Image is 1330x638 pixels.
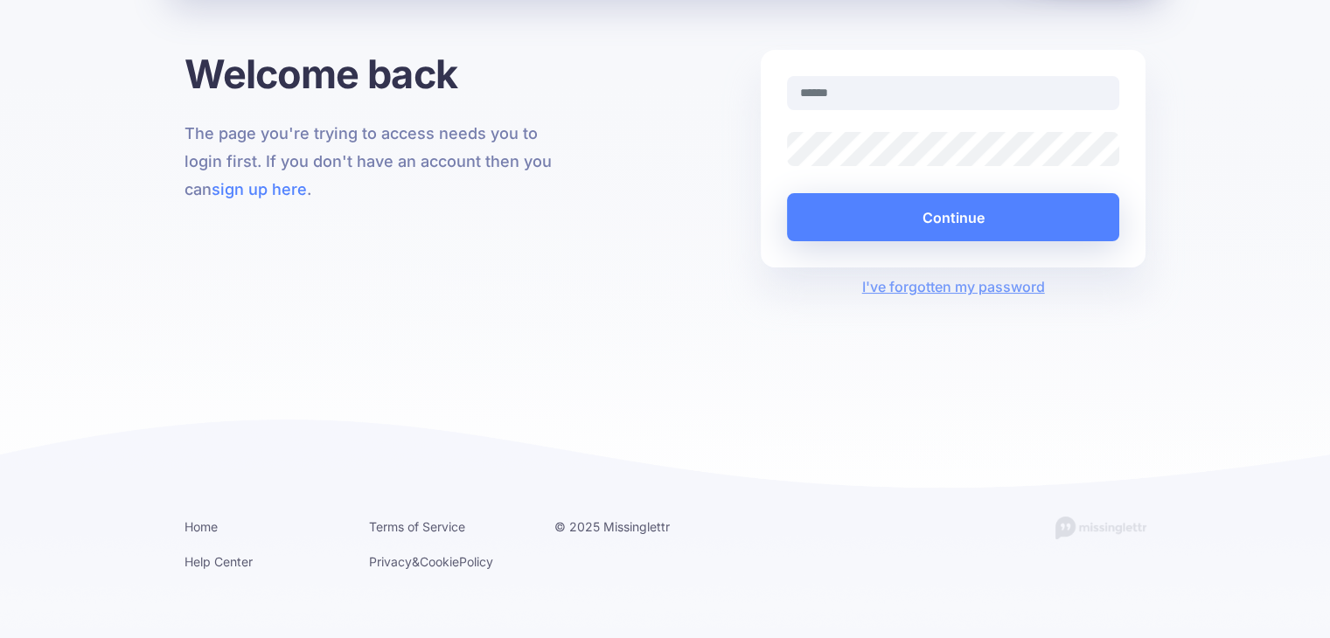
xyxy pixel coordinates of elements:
[787,193,1120,241] button: Continue
[554,516,714,537] li: © 2025 Missinglettr
[185,120,570,204] p: The page you're trying to access needs you to login first. If you don't have an account then you ...
[369,554,412,569] a: Privacy
[212,180,307,198] a: sign up here
[420,554,459,569] a: Cookie
[369,519,465,534] a: Terms of Service
[369,551,528,572] li: & Policy
[862,278,1045,295] a: I've forgotten my password
[185,50,570,98] h1: Welcome back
